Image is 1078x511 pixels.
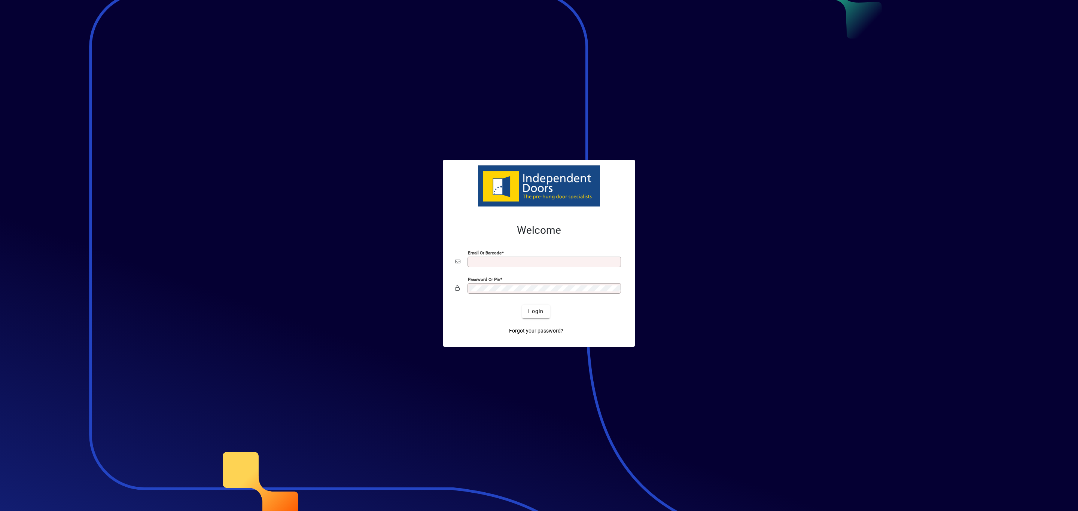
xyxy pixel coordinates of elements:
[528,307,543,315] span: Login
[455,224,623,237] h2: Welcome
[506,324,566,338] a: Forgot your password?
[509,327,563,335] span: Forgot your password?
[468,250,502,255] mat-label: Email or Barcode
[468,276,500,282] mat-label: Password or Pin
[522,305,549,318] button: Login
